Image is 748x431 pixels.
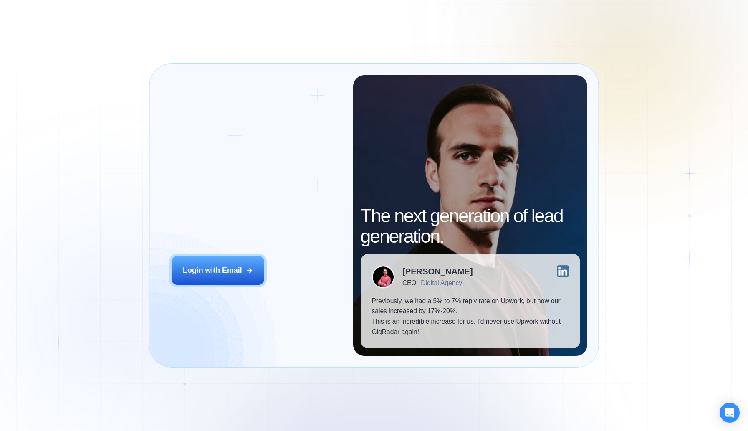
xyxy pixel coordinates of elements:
p: Previously, we had a 5% to 7% reply rate on Upwork, but now our sales increased by 17%-20%. This ... [371,296,569,337]
button: Login with Email [172,256,264,285]
div: Digital Agency [421,279,462,287]
div: CEO [402,279,416,287]
div: Open Intercom Messenger [720,403,740,423]
div: Login with Email [183,265,242,276]
h2: The next generation of lead generation. [361,205,580,247]
div: [PERSON_NAME] [402,267,473,276]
